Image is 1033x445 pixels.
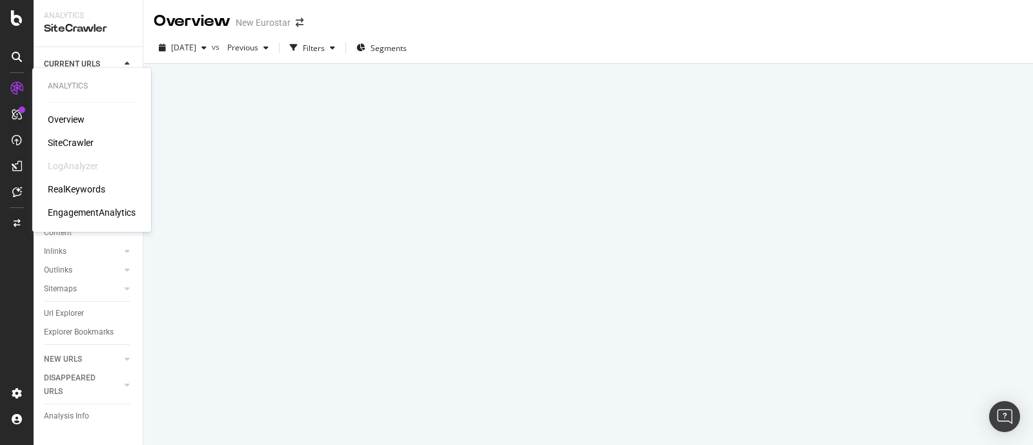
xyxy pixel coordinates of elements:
[44,371,121,398] a: DISAPPEARED URLS
[48,183,105,196] a: RealKeywords
[154,10,230,32] div: Overview
[236,16,291,29] div: New Eurostar
[303,43,325,54] div: Filters
[44,353,82,366] div: NEW URLS
[44,264,121,277] a: Outlinks
[989,401,1020,432] div: Open Intercom Messenger
[222,42,258,53] span: Previous
[44,245,121,258] a: Inlinks
[44,10,132,21] div: Analytics
[285,37,340,58] button: Filters
[44,371,109,398] div: DISAPPEARED URLS
[48,113,85,126] a: Overview
[48,81,136,92] div: Analytics
[48,160,98,172] div: LogAnalyzer
[44,57,121,71] a: CURRENT URLS
[154,37,212,58] button: [DATE]
[44,326,134,339] a: Explorer Bookmarks
[171,42,196,53] span: 2025 Sep. 29th
[212,41,222,52] span: vs
[44,21,132,36] div: SiteCrawler
[44,245,66,258] div: Inlinks
[44,264,72,277] div: Outlinks
[222,37,274,58] button: Previous
[44,307,84,320] div: Url Explorer
[351,37,412,58] button: Segments
[296,18,303,27] div: arrow-right-arrow-left
[44,282,77,296] div: Sitemaps
[48,136,94,149] a: SiteCrawler
[44,326,114,339] div: Explorer Bookmarks
[44,226,72,240] div: Content
[44,282,121,296] a: Sitemaps
[44,353,121,366] a: NEW URLS
[44,226,134,240] a: Content
[371,43,407,54] span: Segments
[44,57,100,71] div: CURRENT URLS
[44,409,89,423] div: Analysis Info
[48,206,136,219] a: EngagementAnalytics
[44,409,134,423] a: Analysis Info
[44,307,134,320] a: Url Explorer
